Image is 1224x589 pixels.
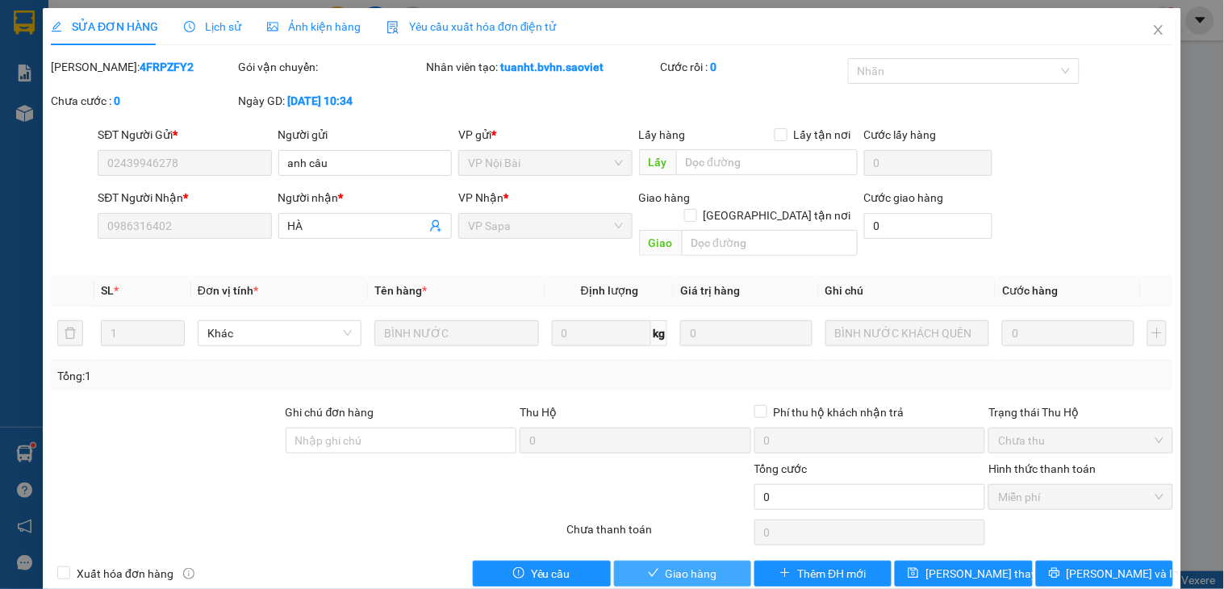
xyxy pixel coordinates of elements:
span: SL [101,284,114,297]
b: 4FRPZFY2 [140,61,194,73]
span: kg [651,320,667,346]
div: VP gửi [458,126,632,144]
input: Dọc đường [682,230,858,256]
b: Sao Việt [98,38,197,65]
div: Tổng: 1 [57,367,474,385]
div: [PERSON_NAME]: [51,58,235,76]
span: clock-circle [184,21,195,32]
span: Giao hàng [639,191,691,204]
b: tuanht.bvhn.saoviet [500,61,604,73]
span: Định lượng [581,284,638,297]
input: 0 [1002,320,1134,346]
span: Tổng cước [754,462,808,475]
span: Phí thu hộ khách nhận trả [767,403,911,421]
button: Close [1136,8,1181,53]
input: Cước lấy hàng [864,150,993,176]
div: Cước rồi : [661,58,845,76]
span: [PERSON_NAME] và In [1067,565,1180,583]
span: Yêu cầu [531,565,570,583]
img: logo.jpg [9,13,90,94]
div: SĐT Người Nhận [98,189,271,207]
button: exclamation-circleYêu cầu [473,561,610,587]
span: picture [267,21,278,32]
input: VD: Bàn, Ghế [374,320,538,346]
h2: 82Y5QW5R [9,94,130,120]
span: Thu Hộ [520,406,557,419]
th: Ghi chú [819,275,996,307]
span: [PERSON_NAME] thay đổi [925,565,1055,583]
label: Cước lấy hàng [864,128,937,141]
h2: VP Nhận: VP Nhận 779 Giải Phóng [85,94,390,246]
b: [DOMAIN_NAME] [215,13,390,40]
span: Cước hàng [1002,284,1058,297]
b: 0 [711,61,717,73]
span: Ảnh kiện hàng [267,20,361,33]
div: Trạng thái Thu Hộ [988,403,1172,421]
button: save[PERSON_NAME] thay đổi [895,561,1032,587]
span: close [1152,23,1165,36]
span: [GEOGRAPHIC_DATA] tận nơi [697,207,858,224]
span: check [648,567,659,580]
div: Gói vận chuyển: [239,58,423,76]
div: SĐT Người Gửi [98,126,271,144]
span: printer [1049,567,1060,580]
button: plus [1147,320,1167,346]
b: 0 [114,94,120,107]
span: VP Sapa [468,214,622,238]
span: VP Nhận [458,191,503,204]
button: checkGiao hàng [614,561,751,587]
div: Người nhận [278,189,452,207]
label: Hình thức thanh toán [988,462,1096,475]
span: user-add [429,219,442,232]
span: Lấy tận nơi [787,126,858,144]
span: Giao hàng [666,565,717,583]
input: Ghi Chú [825,320,989,346]
span: Lịch sử [184,20,241,33]
span: Khác [207,321,352,345]
span: info-circle [183,568,194,579]
span: Thêm ĐH mới [797,565,866,583]
input: Cước giao hàng [864,213,993,239]
span: save [908,567,919,580]
span: Tên hàng [374,284,427,297]
span: Đơn vị tính [198,284,258,297]
span: exclamation-circle [513,567,524,580]
span: edit [51,21,62,32]
span: SỬA ĐƠN HÀNG [51,20,158,33]
button: plusThêm ĐH mới [754,561,892,587]
input: Ghi chú đơn hàng [286,428,517,453]
div: Nhân viên tạo: [426,58,658,76]
input: 0 [680,320,813,346]
button: delete [57,320,83,346]
div: Chưa thanh toán [565,520,752,549]
span: Miễn phí [998,485,1163,509]
span: Giá trị hàng [680,284,740,297]
span: Lấy [639,149,676,175]
span: Chưa thu [998,428,1163,453]
input: Dọc đường [676,149,858,175]
label: Ghi chú đơn hàng [286,406,374,419]
b: [DATE] 10:34 [288,94,353,107]
div: Người gửi [278,126,452,144]
img: icon [386,21,399,34]
span: VP Nội Bài [468,151,622,175]
span: Xuất hóa đơn hàng [70,565,180,583]
div: Chưa cước : [51,92,235,110]
span: Yêu cầu xuất hóa đơn điện tử [386,20,557,33]
button: printer[PERSON_NAME] và In [1036,561,1173,587]
span: Lấy hàng [639,128,686,141]
span: plus [779,567,791,580]
div: Ngày GD: [239,92,423,110]
label: Cước giao hàng [864,191,944,204]
span: Giao [639,230,682,256]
